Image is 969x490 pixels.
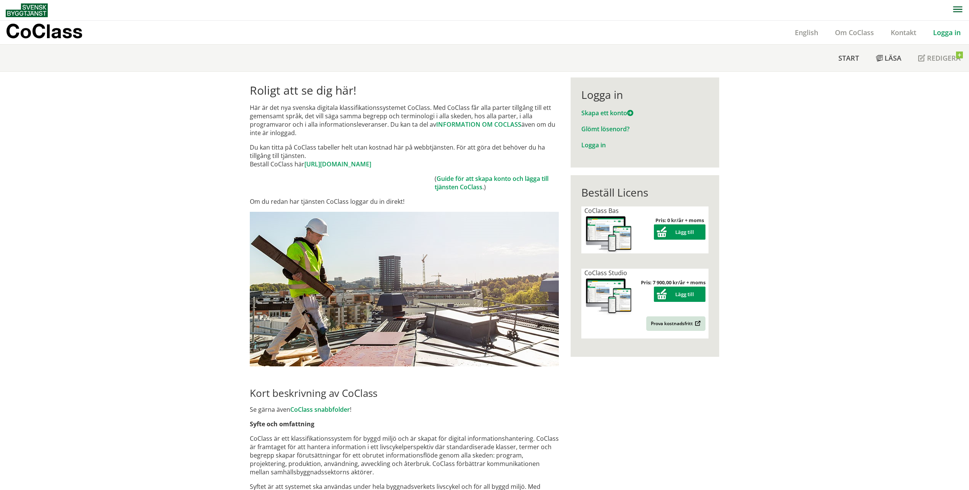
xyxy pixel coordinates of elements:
[435,174,559,191] td: ( .)
[838,53,859,63] span: Start
[584,206,619,215] span: CoClass Bas
[250,143,559,168] p: Du kan titta på CoClass tabeller helt utan kostnad här på webbtjänsten. För att göra det behöver ...
[786,28,827,37] a: English
[867,45,910,71] a: Läsa
[250,405,559,414] p: Se gärna även !
[584,269,627,277] span: CoClass Studio
[435,174,548,191] a: Guide för att skapa konto och lägga till tjänsten CoClass
[882,28,925,37] a: Kontakt
[250,197,559,206] p: Om du redan har tjänsten CoClass loggar du in direkt!
[641,279,705,286] strong: Pris: 7 900,00 kr/år + moms
[250,212,559,366] img: login.jpg
[581,125,629,133] a: Glömt lösenord?
[655,217,704,224] strong: Pris: 0 kr/år + moms
[584,277,633,316] img: coclass-license.jpg
[581,88,709,101] div: Logga in
[436,120,521,129] a: INFORMATION OM COCLASS
[584,215,633,253] img: coclass-license.jpg
[6,21,99,44] a: CoClass
[654,229,705,235] a: Lägg till
[830,45,867,71] a: Start
[654,287,705,302] button: Lägg till
[290,405,350,414] a: CoClass snabbfolder
[581,186,709,199] div: Beställ Licens
[250,387,559,399] h2: Kort beskrivning av CoClass
[304,160,371,168] a: [URL][DOMAIN_NAME]
[6,27,83,35] p: CoClass
[6,3,48,17] img: Svensk Byggtjänst
[694,321,701,326] img: Outbound.png
[925,28,969,37] a: Logga in
[827,28,882,37] a: Om CoClass
[654,291,705,298] a: Lägg till
[654,224,705,240] button: Lägg till
[250,420,314,428] strong: Syfte och omfattning
[646,316,705,331] a: Prova kostnadsfritt
[250,434,559,476] p: CoClass är ett klassifikationssystem för byggd miljö och är skapat för digital informationshanter...
[250,103,559,137] p: Här är det nya svenska digitala klassifikationssystemet CoClass. Med CoClass får alla parter till...
[581,109,633,117] a: Skapa ett konto
[581,141,606,149] a: Logga in
[885,53,901,63] span: Läsa
[250,84,559,97] h1: Roligt att se dig här!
